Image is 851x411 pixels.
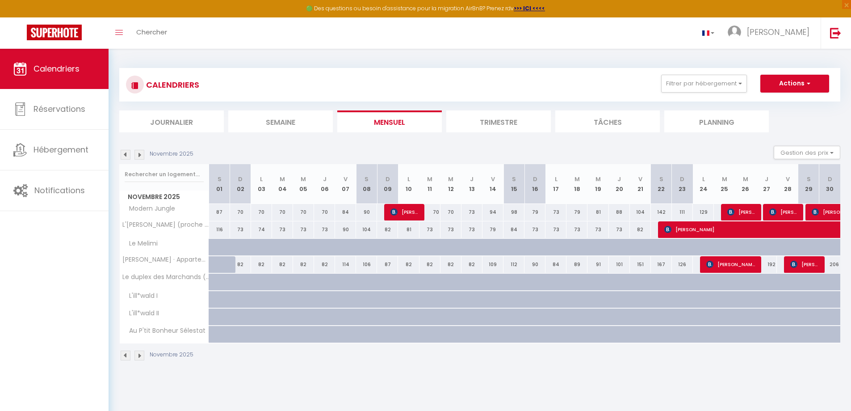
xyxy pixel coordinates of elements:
[680,175,684,183] abbr: D
[121,256,210,263] span: [PERSON_NAME] · Appartement centre ville [GEOGRAPHIC_DATA] ( [GEOGRAPHIC_DATA][PERSON_NAME] )
[735,164,756,204] th: 26
[587,204,608,220] div: 81
[651,164,672,204] th: 22
[819,256,840,273] div: 206
[335,256,356,273] div: 114
[790,256,818,273] span: [PERSON_NAME]
[440,221,461,238] div: 73
[238,175,243,183] abbr: D
[34,185,85,196] span: Notifications
[272,164,293,204] th: 04
[545,164,566,204] th: 17
[651,256,672,273] div: 167
[545,256,566,273] div: 84
[419,164,440,204] th: 11
[209,204,230,220] div: 87
[566,256,587,273] div: 89
[398,221,419,238] div: 81
[335,164,356,204] th: 07
[440,164,461,204] th: 12
[293,221,314,238] div: 73
[121,326,208,336] span: Au P'tit Bonheur Sélestat
[34,103,85,114] span: Réservations
[446,110,551,132] li: Trimestre
[272,256,293,273] div: 82
[630,256,651,273] div: 151
[301,175,306,183] abbr: M
[661,75,747,93] button: Filtrer par hébergement
[609,221,630,238] div: 73
[293,204,314,220] div: 70
[314,221,335,238] div: 73
[664,110,769,132] li: Planning
[230,221,251,238] div: 73
[470,175,474,183] abbr: J
[728,25,741,39] img: ...
[714,164,735,204] th: 25
[136,27,167,37] span: Chercher
[251,221,272,238] div: 74
[209,164,230,204] th: 01
[344,175,348,183] abbr: V
[398,256,419,273] div: 82
[251,256,272,273] div: 82
[323,175,327,183] abbr: J
[34,144,88,155] span: Hébergement
[747,26,809,38] span: [PERSON_NAME]
[595,175,601,183] abbr: M
[760,75,829,93] button: Actions
[356,204,377,220] div: 90
[659,175,663,183] abbr: S
[121,221,210,228] span: L'[PERSON_NAME] (proche [PERSON_NAME])
[356,164,377,204] th: 08
[566,164,587,204] th: 18
[512,175,516,183] abbr: S
[830,27,841,38] img: logout
[672,164,693,204] th: 23
[461,221,482,238] div: 73
[786,175,790,183] abbr: V
[587,221,608,238] div: 73
[524,221,545,238] div: 73
[121,309,161,318] span: L'ill*wald II
[555,110,660,132] li: Tâches
[609,164,630,204] th: 20
[503,164,524,204] th: 15
[819,164,840,204] th: 30
[727,203,755,220] span: [PERSON_NAME]
[377,164,398,204] th: 09
[693,204,714,220] div: 129
[587,164,608,204] th: 19
[743,175,748,183] abbr: M
[440,256,461,273] div: 82
[566,204,587,220] div: 79
[314,256,335,273] div: 82
[150,150,193,158] p: Novembre 2025
[482,221,503,238] div: 79
[630,164,651,204] th: 21
[574,175,580,183] abbr: M
[482,256,503,273] div: 109
[280,175,285,183] abbr: M
[314,164,335,204] th: 06
[260,175,263,183] abbr: L
[609,204,630,220] div: 88
[555,175,558,183] abbr: L
[721,17,821,49] a: ... [PERSON_NAME]
[356,256,377,273] div: 106
[798,164,819,204] th: 29
[34,63,80,74] span: Calendriers
[251,204,272,220] div: 70
[377,221,398,238] div: 82
[427,175,432,183] abbr: M
[774,146,840,159] button: Gestion des prix
[419,256,440,273] div: 82
[777,164,798,204] th: 28
[337,110,442,132] li: Mensuel
[335,204,356,220] div: 84
[121,274,210,280] span: Le duplex des Marchands ( centre Sélestat )
[482,164,503,204] th: 14
[27,25,82,40] img: Super Booking
[638,175,642,183] abbr: V
[119,110,224,132] li: Journalier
